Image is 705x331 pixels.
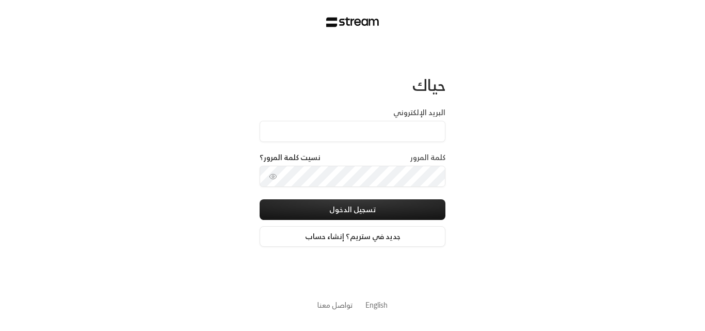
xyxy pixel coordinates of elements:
[393,107,445,118] label: البريد الإلكتروني
[260,152,321,163] a: نسيت كلمة المرور؟
[260,199,445,220] button: تسجيل الدخول
[410,152,445,163] label: كلمة المرور
[326,17,379,27] img: Stream Logo
[265,168,281,185] button: toggle password visibility
[260,226,445,247] a: جديد في ستريم؟ إنشاء حساب
[412,71,445,99] span: حياك
[317,300,353,310] button: تواصل معنا
[317,298,353,311] a: تواصل معنا
[365,295,388,314] a: English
